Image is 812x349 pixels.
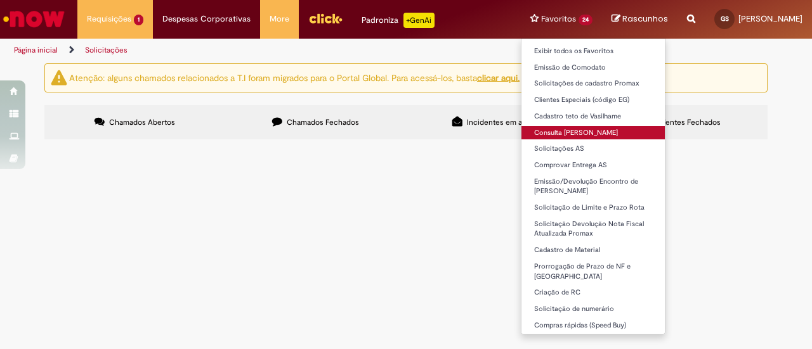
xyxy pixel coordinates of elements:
[579,15,593,25] span: 24
[521,44,665,58] a: Exibir todos os Favoritos
[521,319,665,333] a: Compras rápidas (Speed Buy)
[521,243,665,257] a: Cadastro de Material
[134,15,143,25] span: 1
[521,126,665,140] a: Consulta [PERSON_NAME]
[612,13,668,25] a: Rascunhos
[362,13,435,28] div: Padroniza
[521,110,665,124] a: Cadastro teto de Vasilhame
[622,13,668,25] span: Rascunhos
[648,117,721,127] span: Incidentes Fechados
[1,6,67,32] img: ServiceNow
[738,13,802,24] span: [PERSON_NAME]
[521,302,665,316] a: Solicitação de numerário
[521,201,665,215] a: Solicitação de Limite e Prazo Rota
[162,13,251,25] span: Despesas Corporativas
[521,61,665,75] a: Emissão de Comodato
[403,13,435,28] p: +GenAi
[308,9,343,28] img: click_logo_yellow_360x200.png
[85,45,128,55] a: Solicitações
[721,15,729,23] span: GS
[10,39,532,62] ul: Trilhas de página
[521,175,665,198] a: Emissão/Devolução Encontro de [PERSON_NAME]
[14,45,58,55] a: Página inicial
[467,117,540,127] span: Incidentes em aberto
[109,117,175,127] span: Chamados Abertos
[477,72,520,83] a: clicar aqui.
[287,117,359,127] span: Chamados Fechados
[69,72,520,83] ng-bind-html: Atenção: alguns chamados relacionados a T.I foram migrados para o Portal Global. Para acessá-los,...
[521,158,665,172] a: Comprovar Entrega AS
[521,93,665,107] a: Clientes Especiais (código EG)
[521,286,665,300] a: Criação de RC
[270,13,289,25] span: More
[521,142,665,156] a: Solicitações AS
[87,13,131,25] span: Requisições
[521,217,665,241] a: Solicitação Devolução Nota Fiscal Atualizada Promax
[521,38,665,334] ul: Favoritos
[541,13,576,25] span: Favoritos
[521,260,665,283] a: Prorrogação de Prazo de NF e [GEOGRAPHIC_DATA]
[521,77,665,91] a: Solicitações de cadastro Promax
